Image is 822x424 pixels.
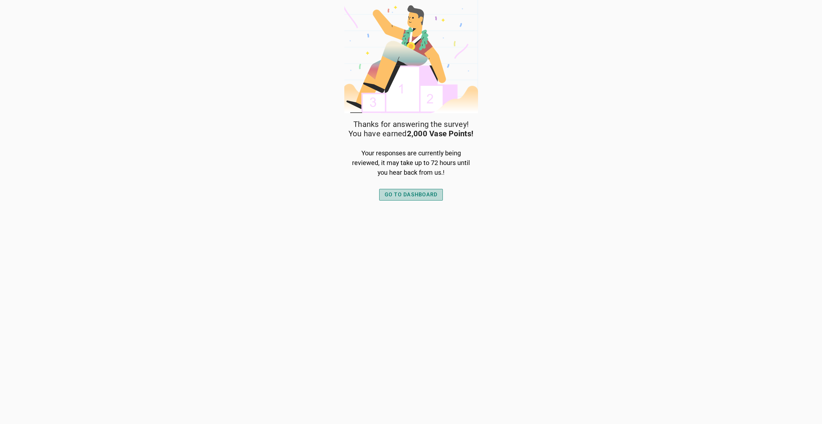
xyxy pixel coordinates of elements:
span: You have earned [349,129,473,139]
div: GO TO DASHBOARD [385,191,438,199]
span: Thanks for answering the survey! [353,120,469,129]
div: Your responses are currently being reviewed, it may take up to 72 hours until you hear back from ... [351,148,471,177]
button: GO TO DASHBOARD [379,189,443,201]
strong: 2,000 Vase Points! [407,129,474,138]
